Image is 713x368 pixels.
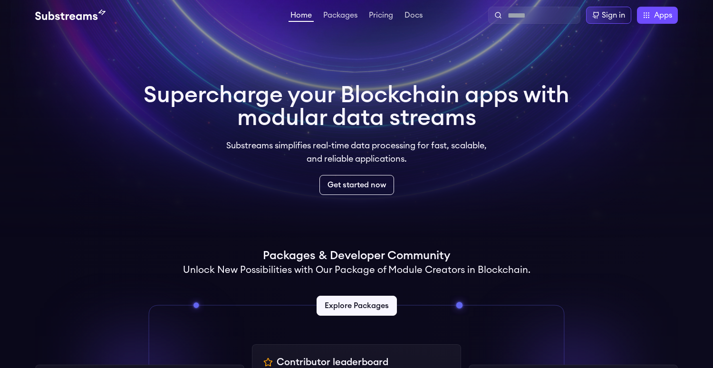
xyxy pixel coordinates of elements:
a: Packages [321,11,359,21]
span: Apps [654,10,672,21]
a: Explore Packages [317,296,397,316]
img: Substream's logo [35,10,106,21]
a: Sign in [586,7,631,24]
p: Substreams simplifies real-time data processing for fast, scalable, and reliable applications. [220,139,493,165]
h2: Unlock New Possibilities with Our Package of Module Creators in Blockchain. [183,263,530,277]
a: Docs [403,11,424,21]
a: Pricing [367,11,395,21]
h1: Packages & Developer Community [263,248,450,263]
div: Sign in [602,10,625,21]
a: Home [289,11,314,22]
a: Get started now [319,175,394,195]
h1: Supercharge your Blockchain apps with modular data streams [144,84,569,129]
